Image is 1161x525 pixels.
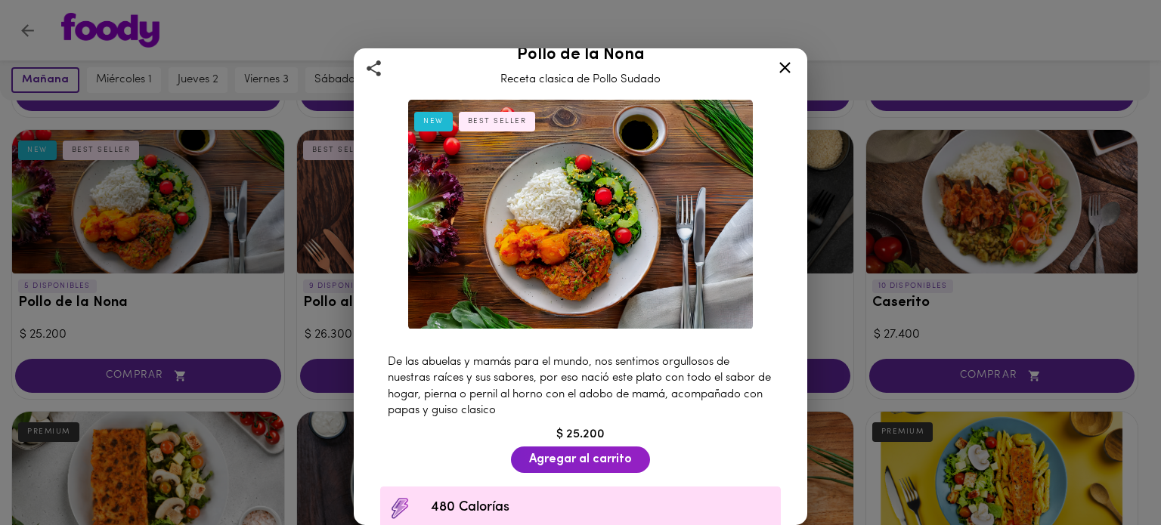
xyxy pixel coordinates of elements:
iframe: Messagebird Livechat Widget [1073,437,1146,510]
div: $ 25.200 [373,426,788,443]
span: De las abuelas y mamás para el mundo, nos sentimos orgullosos de nuestras raíces y sus sabores, p... [388,357,771,416]
button: Agregar al carrito [511,446,650,473]
span: Agregar al carrito [529,452,632,467]
div: NEW [414,112,453,131]
img: Contenido calórico [389,497,411,520]
span: Receta clasica de Pollo Sudado [500,74,661,85]
div: BEST SELLER [459,112,536,131]
img: Pollo de la Nona [408,100,753,329]
h2: Pollo de la Nona [373,46,788,64]
span: 480 Calorías [431,498,772,518]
